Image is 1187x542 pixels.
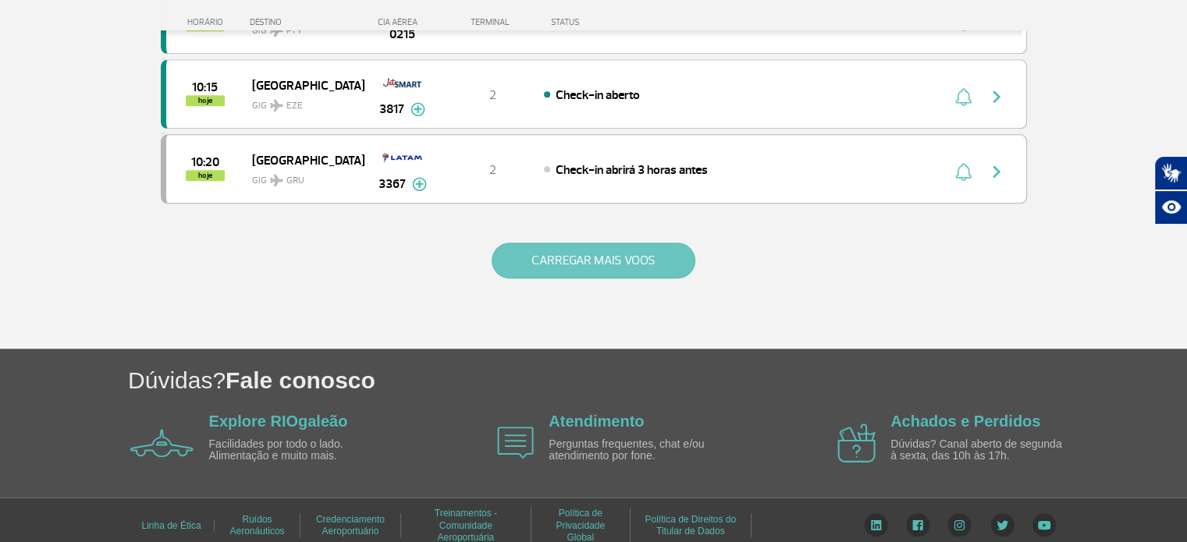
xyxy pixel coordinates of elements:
div: STATUS [543,17,670,27]
span: GRU [286,174,304,188]
img: LinkedIn [864,513,888,537]
a: Ruídos Aeronáuticos [229,508,284,542]
img: sino-painel-voo.svg [955,87,972,106]
img: Twitter [990,513,1015,537]
span: Fale conosco [226,367,375,393]
div: CIA AÉREA [364,17,442,27]
a: Achados e Perdidos [890,413,1040,430]
img: YouTube [1032,513,1056,537]
span: 2025-08-25 10:20:00 [191,157,219,168]
p: Facilidades por todo o lado. Alimentação e muito mais. [209,438,389,462]
span: [GEOGRAPHIC_DATA] [252,75,352,95]
img: sino-painel-voo.svg [955,162,972,181]
a: Explore RIOgaleão [209,413,348,430]
span: GIG [252,165,352,188]
span: 3367 [378,175,406,193]
img: Instagram [947,513,972,537]
img: destiny_airplane.svg [270,174,283,186]
div: TERMINAL [442,17,543,27]
span: [GEOGRAPHIC_DATA] [252,150,352,170]
img: Facebook [906,513,929,537]
div: DESTINO [250,17,364,27]
span: 3817 [379,100,404,119]
img: destiny_airplane.svg [270,99,283,112]
img: airplane icon [497,427,534,459]
button: CARREGAR MAIS VOOS [492,243,695,278]
span: 2025-08-25 10:15:00 [192,82,218,93]
span: GIG [252,90,352,113]
img: mais-info-painel-voo.svg [410,102,425,116]
span: Check-in abrirá 3 horas antes [556,162,708,178]
h1: Dúvidas? [128,364,1187,396]
a: Linha de Ética [141,515,201,537]
a: Credenciamento Aeroportuário [316,508,385,542]
span: EZE [286,99,303,113]
img: mais-info-painel-voo.svg [412,177,427,191]
span: Check-in aberto [556,87,640,103]
div: Plugin de acessibilidade da Hand Talk. [1154,156,1187,225]
a: Política de Direitos do Titular de Dados [645,508,736,542]
button: Abrir recursos assistivos. [1154,190,1187,225]
p: Dúvidas? Canal aberto de segunda à sexta, das 10h às 17h. [890,438,1070,462]
div: HORÁRIO [165,17,251,27]
a: Atendimento [549,413,644,430]
img: seta-direita-painel-voo.svg [987,87,1006,106]
span: 2 [489,162,496,178]
img: airplane icon [130,429,194,457]
span: hoje [186,95,225,106]
p: Perguntas frequentes, chat e/ou atendimento por fone. [549,438,728,462]
button: Abrir tradutor de língua de sinais. [1154,156,1187,190]
img: seta-direita-painel-voo.svg [987,162,1006,181]
img: airplane icon [837,423,876,462]
span: 2 [489,87,496,103]
span: hoje [186,170,225,181]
